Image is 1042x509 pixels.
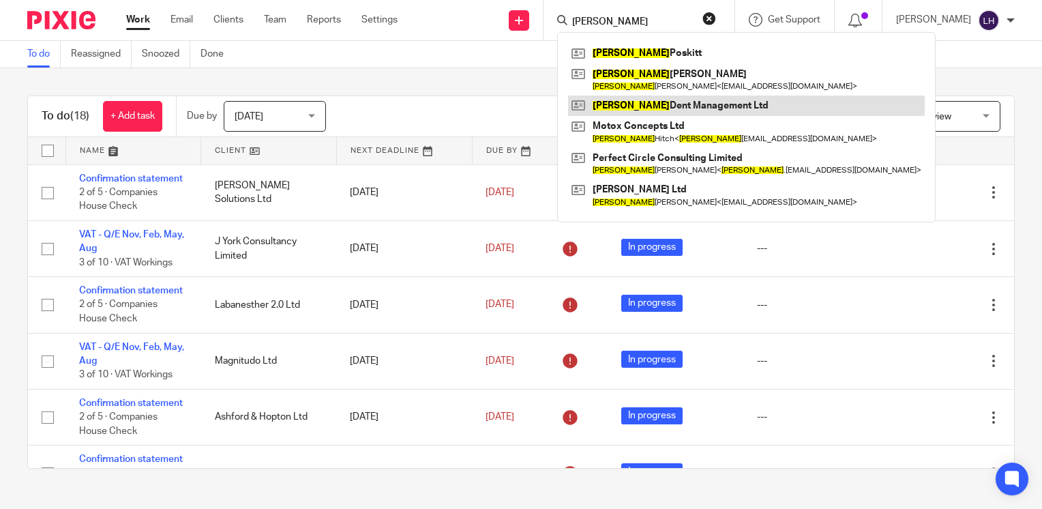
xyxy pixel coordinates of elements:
span: 3 of 10 · VAT Workings [79,370,173,380]
div: --- [757,467,865,480]
span: [DATE] [486,300,514,310]
span: Get Support [768,15,820,25]
td: J York Consultancy Limited [201,220,337,276]
a: VAT - Q/E Nov, Feb, May, Aug [79,230,184,253]
td: [PERSON_NAME] Solutions Ltd [201,164,337,220]
td: [DATE] [336,446,472,501]
span: In progress [621,463,683,480]
div: --- [757,410,865,424]
p: [PERSON_NAME] [896,13,971,27]
td: [DATE] [336,333,472,389]
img: Pixie [27,11,95,29]
h1: To do [42,109,89,123]
div: --- [757,242,865,255]
span: In progress [621,407,683,424]
a: Email [170,13,193,27]
input: Search [571,16,694,29]
a: VAT - Q/E Nov, Feb, May, Aug [79,343,184,366]
span: 2 of 5 · Companies House Check [79,412,158,436]
a: Confirmation statement [79,174,183,184]
td: [DATE] [336,220,472,276]
a: Settings [361,13,398,27]
span: [DATE] [486,244,514,253]
a: Reassigned [71,41,132,68]
a: Confirmation statement [79,454,183,464]
a: Work [126,13,150,27]
td: [DATE] [336,389,472,445]
p: Due by [187,109,217,123]
span: (18) [70,111,89,121]
a: Done [200,41,234,68]
td: Magnitudo Ltd [201,333,337,389]
div: --- [757,298,865,312]
span: [DATE] [486,412,514,422]
a: Snoozed [142,41,190,68]
span: [DATE] [235,112,263,121]
span: In progress [621,295,683,312]
td: [DATE] [336,164,472,220]
span: In progress [621,239,683,256]
img: svg%3E [978,10,1000,31]
td: Ashford & Hopton Ltd [201,389,337,445]
a: + Add task [103,101,162,132]
span: [DATE] [486,356,514,366]
a: Team [264,13,286,27]
a: Clients [213,13,243,27]
td: [DATE] [336,277,472,333]
td: EG Foam Holdings [201,446,337,501]
span: 2 of 5 · Companies House Check [79,300,158,324]
a: Confirmation statement [79,398,183,408]
td: Labanesther 2.0 Ltd [201,277,337,333]
button: Clear [702,12,716,25]
a: Confirmation statement [79,286,183,295]
span: 3 of 10 · VAT Workings [79,258,173,267]
a: Reports [307,13,341,27]
span: [DATE] [486,188,514,197]
div: --- [757,354,865,368]
span: In progress [621,351,683,368]
span: 2 of 5 · Companies House Check [79,188,158,212]
a: To do [27,41,61,68]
